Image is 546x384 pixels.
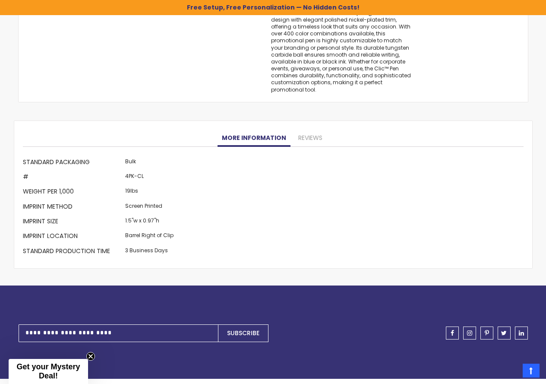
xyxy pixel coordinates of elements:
[451,330,454,336] span: facebook
[23,156,123,170] th: Standard Packaging
[23,185,123,200] th: Weight per 1,000
[523,364,540,378] a: Top
[23,215,123,230] th: Imprint Size
[16,362,80,380] span: Get your Mystery Deal!
[515,327,528,340] a: linkedin
[519,330,524,336] span: linkedin
[480,327,493,340] a: pinterest
[123,244,176,259] td: 3 Business Days
[294,130,327,147] a: Reviews
[123,215,176,230] td: 1.5"w x 0.97"h
[271,10,414,93] div: The Clic™ Pen features a classic plunger-action design with elegant polished nickel-plated trim, ...
[501,330,507,336] span: twitter
[86,352,95,361] button: Close teaser
[123,230,176,244] td: Barrel Right of Clip
[218,324,268,342] button: Subscribe
[123,156,176,170] td: Bulk
[23,244,123,259] th: Standard Production Time
[23,170,123,185] th: #
[485,330,489,336] span: pinterest
[467,330,472,336] span: instagram
[498,327,511,340] a: twitter
[446,327,459,340] a: facebook
[463,327,476,340] a: instagram
[218,130,290,147] a: More Information
[23,230,123,244] th: Imprint Location
[9,359,88,384] div: Get your Mystery Deal!Close teaser
[123,200,176,215] td: Screen Printed
[23,200,123,215] th: Imprint Method
[123,170,176,185] td: 4PK-CL
[227,329,259,337] span: Subscribe
[123,185,176,200] td: 19lbs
